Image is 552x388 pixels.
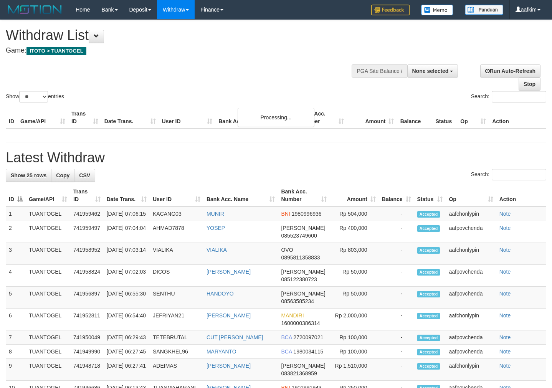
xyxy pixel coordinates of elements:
span: [PERSON_NAME] [281,363,325,369]
a: Show 25 rows [6,169,51,182]
span: BCA [281,348,292,355]
span: BNI [281,211,290,217]
td: Rp 803,000 [330,243,379,265]
th: Amount [347,107,397,129]
td: TUANTOGEL [26,330,70,345]
th: Bank Acc. Name [215,107,296,129]
div: Processing... [238,108,314,127]
td: - [379,309,414,330]
span: [PERSON_NAME] [281,291,325,297]
span: None selected [412,68,449,74]
th: ID [6,107,17,129]
a: Note [499,312,511,319]
a: VIALIKA [207,247,227,253]
a: CUT [PERSON_NAME] [207,334,263,340]
td: 8 [6,345,26,359]
td: TUANTOGEL [26,287,70,309]
span: Accepted [417,225,440,232]
td: [DATE] 07:06:15 [104,206,150,221]
span: Accepted [417,247,440,254]
span: Accepted [417,291,440,297]
td: aafpovchenda [446,265,496,287]
span: [PERSON_NAME] [281,269,325,275]
td: [DATE] 07:03:14 [104,243,150,265]
a: [PERSON_NAME] [207,312,251,319]
td: TUANTOGEL [26,243,70,265]
th: Trans ID: activate to sort column ascending [70,185,104,206]
td: JEFRIYAN21 [150,309,203,330]
td: 741958824 [70,265,104,287]
a: [PERSON_NAME] [207,363,251,369]
td: TUANTOGEL [26,221,70,243]
td: 2 [6,221,26,243]
th: Bank Acc. Name: activate to sort column ascending [203,185,278,206]
a: [PERSON_NAME] [207,269,251,275]
td: TUANTOGEL [26,359,70,381]
td: 741958952 [70,243,104,265]
td: aafchonlypin [446,206,496,221]
td: aafchonlypin [446,359,496,381]
td: aafchonlypin [446,309,496,330]
th: Action [489,107,546,129]
span: Copy 1980996936 to clipboard [292,211,322,217]
a: YOSEP [207,225,225,231]
th: Amount: activate to sort column ascending [330,185,379,206]
th: Action [496,185,546,206]
img: Feedback.jpg [371,5,410,15]
span: OVO [281,247,293,253]
td: VIALIKA [150,243,203,265]
h1: Withdraw List [6,28,360,43]
td: aafpovchenda [446,345,496,359]
td: KACANG03 [150,206,203,221]
td: Rp 400,000 [330,221,379,243]
td: 741959462 [70,206,104,221]
td: aafpovchenda [446,287,496,309]
th: Date Trans. [101,107,159,129]
a: Run Auto-Refresh [480,64,540,78]
span: Copy 085122380723 to clipboard [281,276,317,282]
span: BCA [281,334,292,340]
span: Copy 1600000386314 to clipboard [281,320,320,326]
td: - [379,359,414,381]
td: - [379,265,414,287]
span: Copy 1980034115 to clipboard [293,348,323,355]
td: 741959497 [70,221,104,243]
td: - [379,287,414,309]
td: [DATE] 06:27:41 [104,359,150,381]
td: [DATE] 07:02:03 [104,265,150,287]
img: panduan.png [465,5,503,15]
td: aafpovchenda [446,330,496,345]
td: DICOS [150,265,203,287]
a: Note [499,363,511,369]
a: Note [499,269,511,275]
td: TETEBRUTAL [150,330,203,345]
input: Search: [492,91,546,102]
span: Accepted [417,363,440,370]
th: Bank Acc. Number [297,107,347,129]
span: Copy 085523749600 to clipboard [281,233,317,239]
td: Rp 2,000,000 [330,309,379,330]
th: Game/API [17,107,68,129]
td: aafchonlypin [446,243,496,265]
td: [DATE] 06:55:30 [104,287,150,309]
span: Copy 0895811358833 to clipboard [281,254,320,261]
td: SENTHU [150,287,203,309]
td: SANGKHEL96 [150,345,203,359]
td: 741956897 [70,287,104,309]
td: - [379,206,414,221]
a: Note [499,348,511,355]
th: Date Trans.: activate to sort column ascending [104,185,150,206]
a: CSV [74,169,95,182]
th: Balance: activate to sort column ascending [379,185,414,206]
td: [DATE] 06:54:40 [104,309,150,330]
label: Show entries [6,91,64,102]
td: 4 [6,265,26,287]
span: Show 25 rows [11,172,46,178]
button: None selected [407,64,458,78]
td: Rp 50,000 [330,265,379,287]
span: CSV [79,172,90,178]
td: 1 [6,206,26,221]
th: Status: activate to sort column ascending [414,185,446,206]
div: PGA Site Balance / [352,64,407,78]
td: - [379,243,414,265]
